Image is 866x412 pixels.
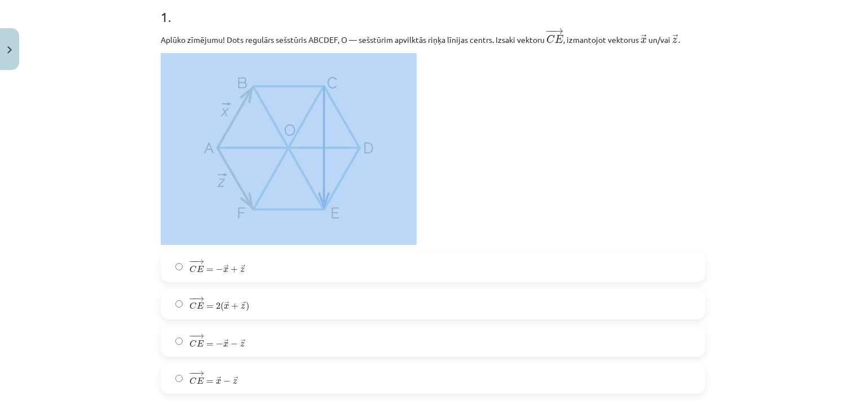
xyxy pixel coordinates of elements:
span: → [241,339,245,346]
span: → [641,34,647,42]
span: = [206,380,214,384]
span: → [241,265,245,271]
span: C [189,265,197,273]
img: icon-close-lesson-0947bae3869378f0d4975bcd49f059093ad1ed9edebbc8119c70593378902aed.svg [7,46,12,54]
span: − [189,371,196,376]
span: C [189,377,197,384]
span: z [241,304,245,309]
span: → [241,301,246,308]
span: + [231,266,238,273]
span: ( [220,301,224,312]
span: → [195,334,204,339]
span: E [197,303,204,309]
span: → [195,371,204,376]
span: z [240,268,245,273]
span: → [216,376,221,383]
span: x [640,38,647,43]
span: → [195,259,204,264]
span: − [216,341,223,348]
span: x [223,268,228,273]
span: z [240,342,245,347]
span: → [224,265,228,271]
span: → [553,28,564,34]
span: E [197,378,204,384]
span: x [223,342,228,347]
span: z [672,38,677,43]
span: x [224,304,229,309]
span: → [233,376,238,383]
span: − [192,296,193,301]
span: C [189,340,197,347]
span: → [224,339,228,346]
span: E [197,340,204,347]
span: ) [246,301,249,312]
span: → [195,296,204,301]
span: = [206,305,214,309]
span: − [192,334,193,339]
span: − [192,259,193,264]
span: C [546,35,555,43]
span: → [673,34,678,42]
span: − [189,296,196,301]
span: = [206,343,214,347]
span: − [189,334,196,339]
span: x [216,379,221,384]
span: = [206,269,214,272]
span: C [189,302,197,309]
span: − [231,341,238,348]
span: − [545,28,554,34]
span: − [216,266,223,273]
span: z [233,379,237,384]
span: − [189,259,196,264]
span: E [555,35,563,43]
span: → [224,301,229,308]
p: Aplūko zīmējumu! Dots regulārs sešstūris ABCDEF, O — sešstūrim apvilktās riņķa līnijas centrs. Iz... [161,28,705,46]
span: 2 [216,303,220,309]
span: E [197,266,204,273]
span: − [192,371,193,376]
span: + [231,303,238,310]
span: − [549,28,550,34]
span: − [223,378,231,385]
